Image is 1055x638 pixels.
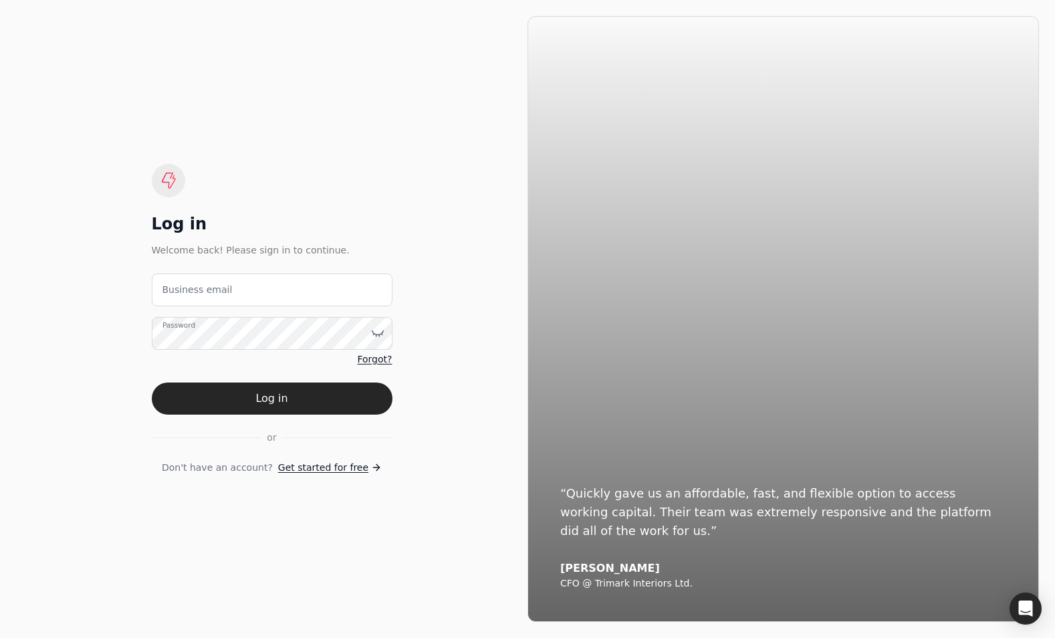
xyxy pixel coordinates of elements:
label: Password [162,320,195,330]
label: Business email [162,283,233,297]
a: Forgot? [357,352,392,366]
div: Open Intercom Messenger [1010,593,1042,625]
span: Get started for free [278,461,368,475]
div: CFO @ Trimark Interiors Ltd. [560,578,1006,590]
div: “Quickly gave us an affordable, fast, and flexible option to access working capital. Their team w... [560,484,1006,540]
span: Don't have an account? [162,461,273,475]
div: Welcome back! Please sign in to continue. [152,243,392,257]
button: Log in [152,383,392,415]
a: Get started for free [278,461,382,475]
span: or [267,431,276,445]
div: [PERSON_NAME] [560,562,1006,575]
div: Log in [152,213,392,235]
